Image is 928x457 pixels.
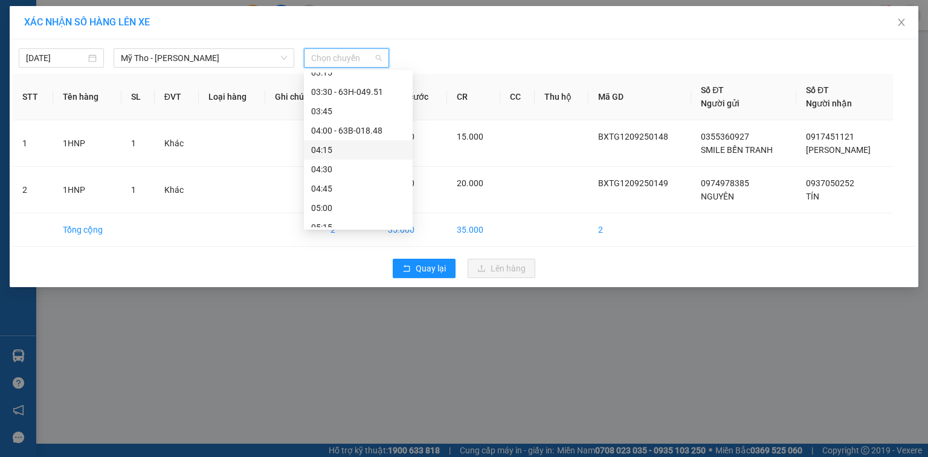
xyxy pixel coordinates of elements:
th: Ghi chú [265,74,321,120]
input: 13/09/2025 [26,51,86,65]
button: uploadLên hàng [468,259,535,278]
td: Khác [155,167,199,213]
span: 0917451121 [806,132,854,141]
th: STT [13,74,53,120]
div: 03:15 [311,66,405,79]
span: 20.000 [457,178,483,188]
span: XÁC NHẬN SỐ HÀNG LÊN XE [24,16,150,28]
td: 35.000 [447,213,500,247]
td: 2 [321,213,379,247]
th: SL [121,74,155,120]
th: Loại hàng [199,74,265,120]
span: Chọn chuyến [311,49,382,67]
span: Quay lại [416,262,446,275]
span: TÍN [806,192,819,201]
div: 04:45 [311,182,405,195]
span: BXTG1209250149 [598,178,668,188]
button: rollbackQuay lại [393,259,456,278]
th: CR [447,74,500,120]
th: Tên hàng [53,74,121,120]
button: Close [884,6,918,40]
td: Tổng cộng [53,213,121,247]
td: 1 [13,120,53,167]
div: 03:30 - 63H-049.51 [311,85,405,99]
span: Số ĐT [806,85,829,95]
span: BXTG1209250148 [598,132,668,141]
th: ĐVT [155,74,199,120]
span: Mỹ Tho - Hồ Chí Minh [121,49,287,67]
td: 2 [588,213,691,247]
span: 0355360927 [701,132,749,141]
span: Người nhận [806,99,852,108]
span: Số ĐT [701,85,724,95]
div: 04:00 - 63B-018.48 [311,124,405,137]
td: Khác [155,120,199,167]
th: Tổng cước [378,74,447,120]
div: 03:45 [311,105,405,118]
span: 0974978385 [701,178,749,188]
th: CC [500,74,535,120]
span: NGUYÊN [701,192,734,201]
td: 2 [13,167,53,213]
span: 0937050252 [806,178,854,188]
div: 04:30 [311,163,405,176]
span: 1 [131,185,136,195]
div: 04:15 [311,143,405,157]
span: Người gửi [701,99,739,108]
div: 05:15 [311,221,405,234]
td: 35.000 [378,213,447,247]
span: 1 [131,138,136,148]
span: 15.000 [457,132,483,141]
span: SMILE BẾN TRANH [701,145,773,155]
span: [PERSON_NAME] [806,145,871,155]
td: 1HNP [53,167,121,213]
td: 1HNP [53,120,121,167]
th: Thu hộ [535,74,588,120]
span: down [280,54,288,62]
span: close [897,18,906,27]
div: 05:00 [311,201,405,215]
th: Mã GD [588,74,691,120]
span: rollback [402,264,411,274]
